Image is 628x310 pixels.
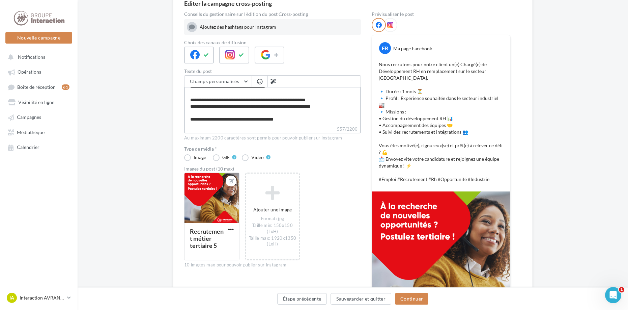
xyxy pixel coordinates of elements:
[4,81,74,93] a: Boîte de réception61
[184,12,361,17] div: Conseils du gestionnaire sur l'édition du post Cross-posting
[251,155,264,160] div: Vidéo
[18,54,45,60] span: Notifications
[184,166,361,171] div: Images du post (10 max)
[17,114,41,120] span: Campagnes
[4,126,74,138] a: Médiathèque
[190,228,224,249] div: Recrutement métier tertiaire 5
[20,294,64,301] p: Interaction AVRANCHES
[200,24,358,30] div: Ajoutez des hashtags pour Instagram
[4,96,74,108] a: Visibilité en ligne
[190,78,239,84] span: Champs personnalisés
[619,287,624,292] span: 1
[17,145,39,150] span: Calendrier
[184,40,361,45] label: Choix des canaux de diffusion
[5,291,72,304] a: IA Interaction AVRANCHES
[393,45,432,52] div: Ma page Facebook
[194,155,206,160] div: Image
[605,287,621,303] iframe: Intercom live chat
[184,69,361,74] label: Texte du post
[4,111,74,123] a: Campagnes
[395,293,428,305] button: Continuer
[372,12,511,17] div: Prévisualiser le post
[184,262,361,268] div: 10 images max pour pouvoir publier sur Instagram
[184,126,361,133] label: 557/2200
[184,76,252,87] button: Champs personnalisés
[4,141,74,153] a: Calendrier
[62,84,69,90] div: 61
[5,32,72,44] button: Nouvelle campagne
[379,61,504,183] p: Nous recrutons pour notre client un(e) Chargé(e) de Développement RH en remplacement sur le secte...
[331,293,391,305] button: Sauvegarder et quitter
[18,69,41,75] span: Opérations
[184,135,361,141] div: Au maximum 2200 caractères sont permis pour pouvoir publier sur Instagram
[379,42,391,54] div: FB
[277,293,327,305] button: Étape précédente
[4,66,74,78] a: Opérations
[184,147,361,151] label: Type de média *
[17,84,56,90] span: Boîte de réception
[184,0,272,6] div: Editer la campagne cross-posting
[9,294,14,301] span: IA
[17,129,45,135] span: Médiathèque
[4,51,71,63] button: Notifications
[18,99,54,105] span: Visibilité en ligne
[222,155,230,160] div: GIF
